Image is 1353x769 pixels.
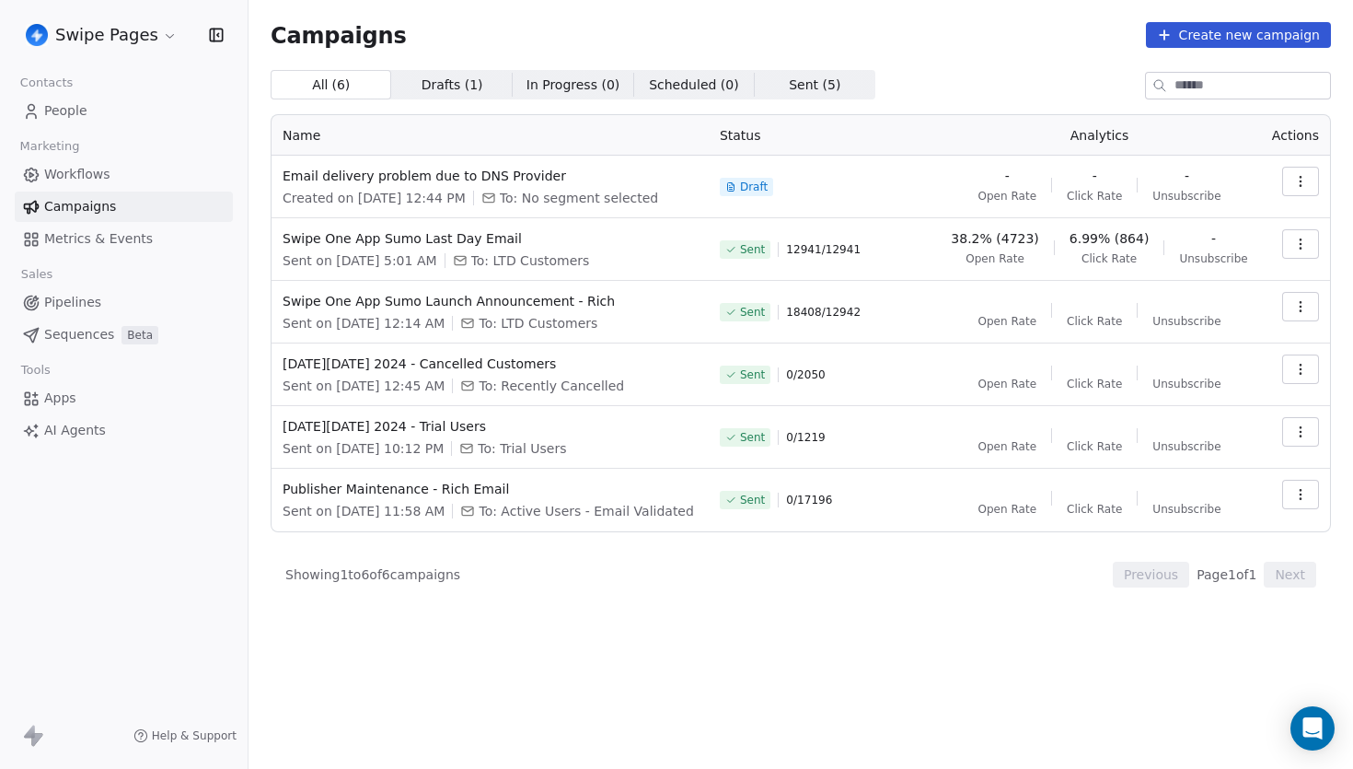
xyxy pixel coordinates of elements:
[1152,314,1220,329] span: Unsubscribe
[740,305,765,320] span: Sent
[786,367,825,382] span: 0 / 2050
[15,96,233,126] a: People
[22,19,181,51] button: Swipe Pages
[786,305,861,320] span: 18408 / 12942
[1260,115,1330,156] th: Actions
[500,189,658,207] span: To: No segment selected
[1093,167,1097,185] span: -
[977,377,1036,391] span: Open Rate
[283,439,444,458] span: Sent on [DATE] 10:12 PM
[1185,167,1189,185] span: -
[786,430,825,445] span: 0 / 1219
[283,502,445,520] span: Sent on [DATE] 11:58 AM
[977,314,1036,329] span: Open Rate
[740,367,765,382] span: Sent
[283,292,698,310] span: Swipe One App Sumo Launch Announcement - Rich
[44,165,110,184] span: Workflows
[12,69,81,97] span: Contacts
[1152,377,1220,391] span: Unsubscribe
[283,480,698,498] span: Publisher Maintenance - Rich Email
[740,493,765,507] span: Sent
[1081,251,1137,266] span: Click Rate
[15,224,233,254] a: Metrics & Events
[1197,565,1256,584] span: Page 1 of 1
[283,251,437,270] span: Sent on [DATE] 5:01 AM
[709,115,939,156] th: Status
[1067,189,1122,204] span: Click Rate
[1290,706,1335,751] div: Open Intercom Messenger
[44,229,153,249] span: Metrics & Events
[1067,314,1122,329] span: Click Rate
[1070,229,1150,248] span: 6.99% (864)
[1152,189,1220,204] span: Unsubscribe
[1179,251,1247,266] span: Unsubscribe
[977,189,1036,204] span: Open Rate
[479,377,624,395] span: To: Recently Cancelled
[55,23,158,47] span: Swipe Pages
[271,22,407,48] span: Campaigns
[1067,439,1122,454] span: Click Rate
[977,439,1036,454] span: Open Rate
[12,133,87,160] span: Marketing
[478,439,566,458] span: To: Trial Users
[1113,562,1189,588] button: Previous
[786,493,832,507] span: 0 / 17196
[133,728,237,743] a: Help & Support
[44,293,101,312] span: Pipelines
[977,502,1036,517] span: Open Rate
[272,115,709,156] th: Name
[283,229,698,248] span: Swipe One App Sumo Last Day Email
[283,355,698,373] span: [DATE][DATE] 2024 - Cancelled Customers
[966,251,1024,266] span: Open Rate
[1264,562,1316,588] button: Next
[15,192,233,222] a: Campaigns
[1005,167,1010,185] span: -
[422,76,483,95] span: Drafts ( 1 )
[740,180,768,194] span: Draft
[951,229,1038,248] span: 38.2% (4723)
[15,287,233,318] a: Pipelines
[44,101,87,121] span: People
[13,261,61,288] span: Sales
[1067,502,1122,517] span: Click Rate
[121,326,158,344] span: Beta
[15,383,233,414] a: Apps
[15,320,233,350] a: SequencesBeta
[44,325,114,344] span: Sequences
[740,242,765,257] span: Sent
[283,189,466,207] span: Created on [DATE] 12:44 PM
[283,417,698,436] span: [DATE][DATE] 2024 - Trial Users
[285,565,460,584] span: Showing 1 to 6 of 6 campaigns
[283,314,445,332] span: Sent on [DATE] 12:14 AM
[44,421,106,440] span: AI Agents
[526,76,620,95] span: In Progress ( 0 )
[283,167,698,185] span: Email delivery problem due to DNS Provider
[283,377,445,395] span: Sent on [DATE] 12:45 AM
[1146,22,1331,48] button: Create new campaign
[471,251,590,270] span: To: LTD Customers
[15,159,233,190] a: Workflows
[1067,377,1122,391] span: Click Rate
[1152,439,1220,454] span: Unsubscribe
[939,115,1260,156] th: Analytics
[479,502,693,520] span: To: Active Users - Email Validated
[740,430,765,445] span: Sent
[15,415,233,446] a: AI Agents
[1152,502,1220,517] span: Unsubscribe
[789,76,840,95] span: Sent ( 5 )
[1211,229,1216,248] span: -
[44,197,116,216] span: Campaigns
[26,24,48,46] img: user_01J93QE9VH11XXZQZDP4TWZEES.jpg
[13,356,58,384] span: Tools
[152,728,237,743] span: Help & Support
[44,389,76,408] span: Apps
[786,242,861,257] span: 12941 / 12941
[649,76,739,95] span: Scheduled ( 0 )
[479,314,597,332] span: To: LTD Customers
